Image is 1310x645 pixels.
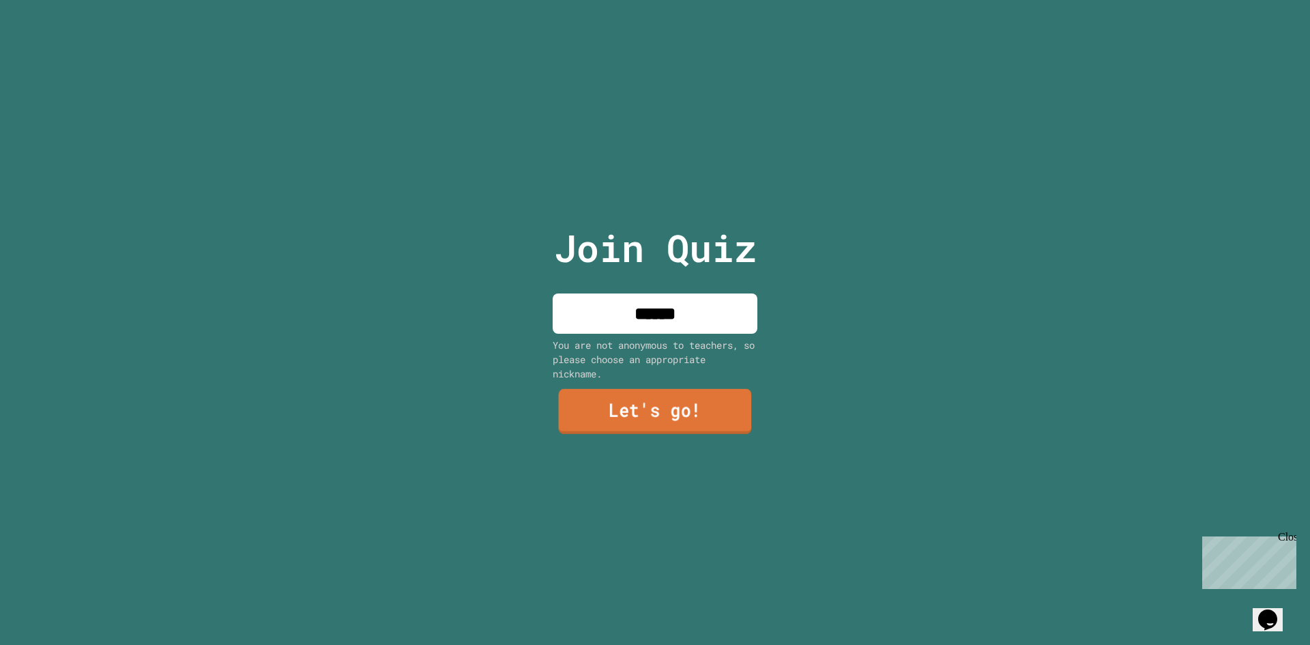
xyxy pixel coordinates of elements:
p: Join Quiz [554,220,757,276]
a: Let's go! [559,389,752,434]
iframe: chat widget [1197,531,1296,589]
div: Chat with us now!Close [5,5,94,87]
iframe: chat widget [1253,590,1296,631]
div: You are not anonymous to teachers, so please choose an appropriate nickname. [553,338,757,381]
